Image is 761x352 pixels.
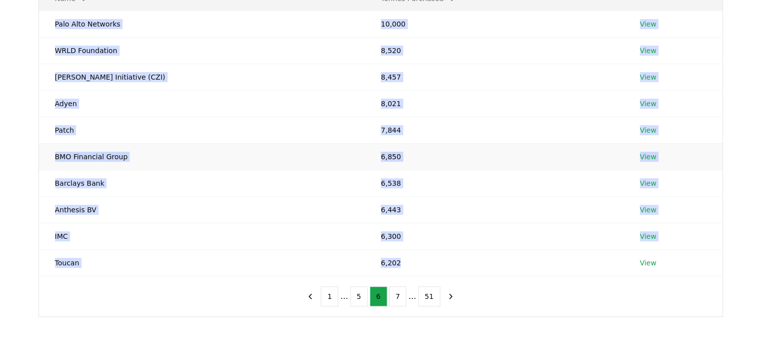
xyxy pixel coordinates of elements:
[365,64,623,90] td: 8,457
[340,290,348,302] li: ...
[39,64,365,90] td: [PERSON_NAME] Initiative (CZI)
[39,143,365,170] td: BMO Financial Group
[640,72,656,82] a: View
[365,117,623,143] td: 7,844
[640,231,656,241] a: View
[39,90,365,117] td: Adyen
[39,117,365,143] td: Patch
[640,46,656,56] a: View
[370,286,387,306] button: 6
[39,170,365,196] td: Barclays Bank
[365,223,623,249] td: 6,300
[418,286,440,306] button: 51
[442,286,459,306] button: next page
[302,286,319,306] button: previous page
[640,205,656,215] a: View
[365,90,623,117] td: 8,021
[365,11,623,37] td: 10,000
[389,286,407,306] button: 7
[39,37,365,64] td: WRLD Foundation
[321,286,338,306] button: 1
[365,249,623,276] td: 6,202
[640,258,656,268] a: View
[640,178,656,188] a: View
[640,152,656,162] a: View
[365,37,623,64] td: 8,520
[39,223,365,249] td: IMC
[39,11,365,37] td: Palo Alto Networks
[350,286,368,306] button: 5
[640,99,656,109] a: View
[39,196,365,223] td: Anthesis BV
[408,290,416,302] li: ...
[365,196,623,223] td: 6,443
[640,125,656,135] a: View
[640,19,656,29] a: View
[39,249,365,276] td: Toucan
[365,170,623,196] td: 6,538
[365,143,623,170] td: 6,850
